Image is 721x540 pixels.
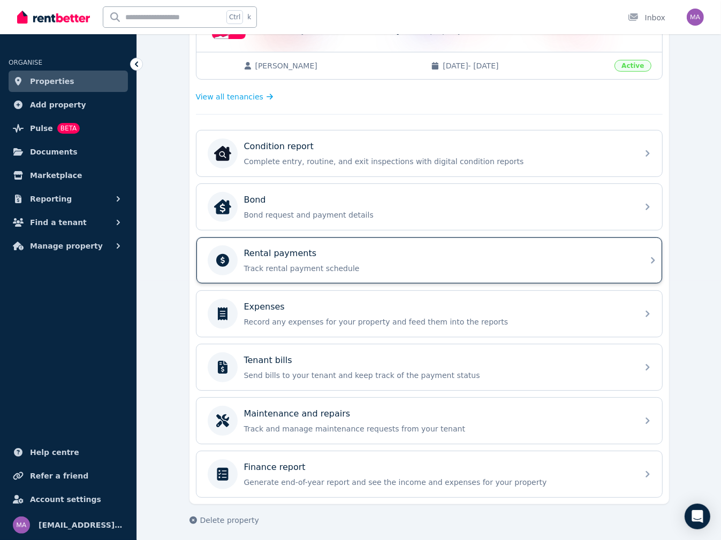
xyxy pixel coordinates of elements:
p: Complete entry, routine, and exit inspections with digital condition reports [244,156,632,167]
img: maree.likely@bigpond.com [13,516,30,534]
span: Active [614,60,651,72]
span: [EMAIL_ADDRESS][DOMAIN_NAME] [39,519,124,531]
div: Inbox [628,12,665,23]
p: Expenses [244,300,285,313]
a: Add property [9,94,128,115]
span: View all tenancies [196,91,263,102]
a: Help centre [9,442,128,463]
button: Manage property [9,235,128,257]
span: Account settings [30,493,101,506]
p: Track and manage maintenance requests from your tenant [244,423,632,434]
p: Tenant bills [244,354,292,367]
a: Account settings [9,489,128,510]
span: k [247,13,251,21]
button: Reporting [9,188,128,210]
span: Delete property [200,515,259,526]
a: Maintenance and repairsTrack and manage maintenance requests from your tenant [196,398,662,444]
span: Documents [30,145,78,158]
a: PulseBETA [9,118,128,139]
a: Properties [9,71,128,92]
span: Reporting [30,192,72,205]
span: Find a tenant [30,216,87,229]
span: Properties [30,75,74,88]
button: Find a tenant [9,212,128,233]
p: Condition report [244,140,314,153]
div: Open Intercom Messenger [685,504,710,529]
a: ExpensesRecord any expenses for your property and feed them into the reports [196,291,662,337]
span: Marketplace [30,169,82,182]
span: Add property [30,98,86,111]
span: BETA [57,123,80,134]
img: RentBetter [17,9,90,25]
a: Tenant billsSend bills to your tenant and keep track of the payment status [196,344,662,390]
a: Rental paymentsTrack rental payment schedule [196,237,662,283]
button: Delete property [189,515,259,526]
a: Refer a friend [9,465,128,487]
p: Rental payments [244,247,317,260]
img: Condition report [214,145,231,162]
p: Send bills to your tenant and keep track of the payment status [244,370,632,381]
span: [PERSON_NAME] [255,60,421,71]
span: Pulse [30,122,53,135]
p: Record any expenses for your property and feed them into the reports [244,317,632,327]
p: Finance report [244,461,306,474]
p: Track rental payment schedule [244,263,632,274]
a: Marketplace [9,165,128,186]
p: Generate end-of-year report and see the income and expenses for your property [244,477,632,488]
a: BondBondBond request and payment details [196,184,662,230]
img: maree.likely@bigpond.com [687,9,704,26]
span: Refer a friend [30,469,88,482]
p: Bond request and payment details [244,210,632,220]
a: Finance reportGenerate end-of-year report and see the income and expenses for your property [196,451,662,497]
img: Bond [214,198,231,215]
span: Ctrl [226,10,243,24]
p: Maintenance and repairs [244,407,351,420]
span: ORGANISE [9,59,42,66]
a: View all tenancies [196,91,274,102]
span: Help centre [30,446,79,459]
a: Documents [9,141,128,163]
a: Condition reportCondition reportComplete entry, routine, and exit inspections with digital condit... [196,130,662,176]
span: [DATE] - [DATE] [443,60,608,71]
span: Manage property [30,240,103,252]
p: Bond [244,194,266,206]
